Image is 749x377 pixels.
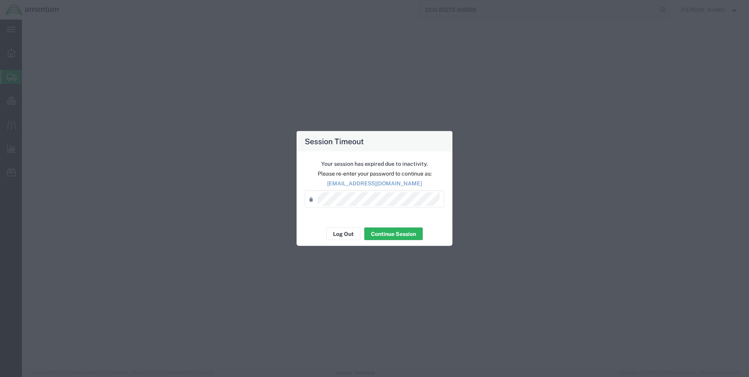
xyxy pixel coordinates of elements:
[305,170,444,178] p: Please re-enter your password to continue as:
[305,160,444,168] p: Your session has expired due to inactivity.
[305,136,364,147] h4: Session Timeout
[364,228,423,240] button: Continue Session
[326,228,360,240] button: Log Out
[305,179,444,188] p: [EMAIL_ADDRESS][DOMAIN_NAME]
